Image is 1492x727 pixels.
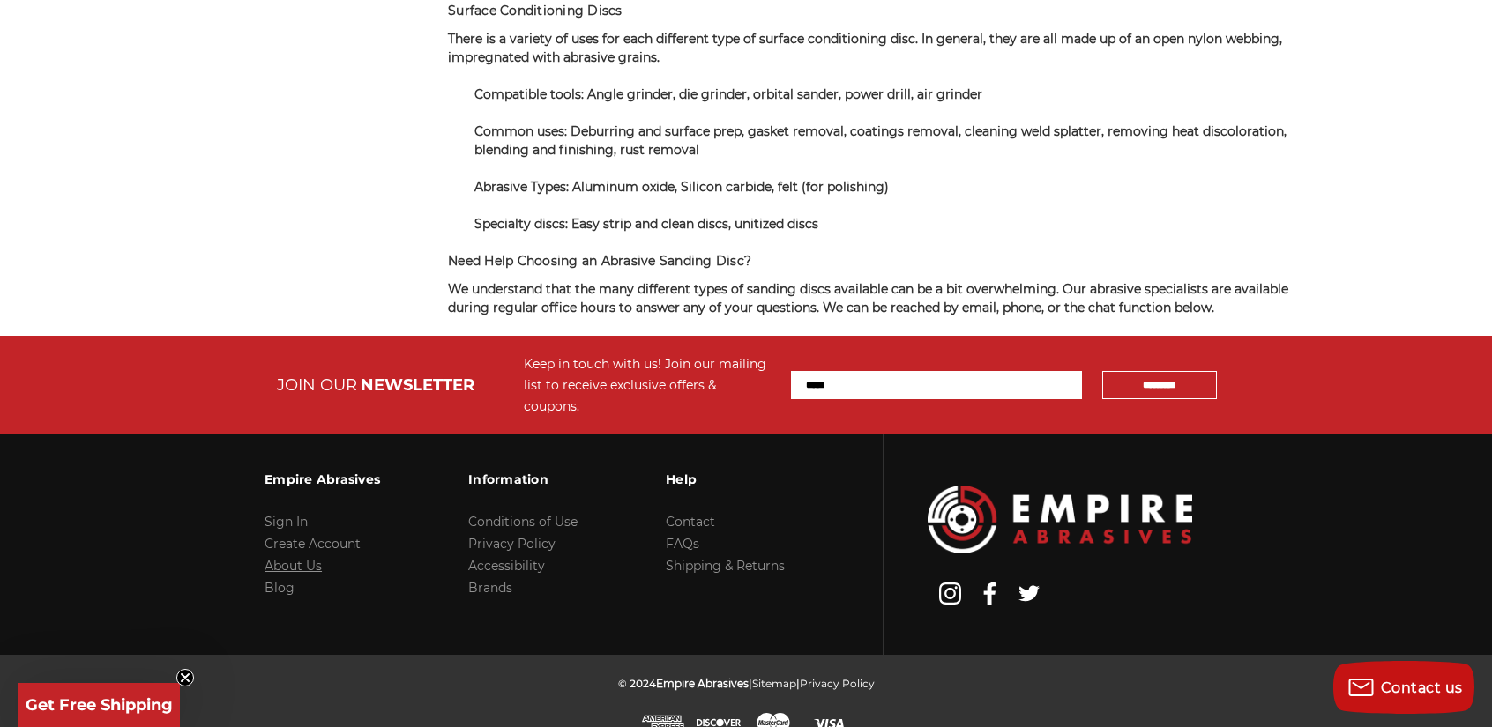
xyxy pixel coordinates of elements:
a: Sitemap [752,677,796,690]
span: We understand that the many different types of sanding discs available can be a bit overwhelming.... [448,281,1288,315]
span: JOIN OUR [277,375,357,395]
h3: Empire Abrasives [265,461,380,498]
h3: Information [468,461,578,498]
span: Surface Conditioning Discs [448,3,623,19]
a: Sign In [265,514,308,530]
span: Need Help Choosing an Abrasive Sanding Disc? [448,253,751,269]
h3: Help [666,461,785,498]
span: NEWSLETTER [361,375,474,395]
span: Specialty discs: Easy strip and clean discs, unitized discs [474,216,818,232]
a: FAQs [666,536,699,552]
div: Get Free ShippingClose teaser [18,683,180,727]
span: Get Free Shipping [26,695,173,715]
span: Compatible tools: Angle grinder, die grinder, orbital sander, power drill, air grinder [474,86,982,102]
a: Contact [666,514,715,530]
span: Abrasive Types: Aluminum oxide, Silicon carbide, felt (for polishing) [474,179,889,195]
a: Privacy Policy [800,677,875,690]
a: Create Account [265,536,361,552]
button: Close teaser [176,669,194,686]
div: Keep in touch with us! Join our mailing list to receive exclusive offers & coupons. [524,353,773,417]
a: Accessibility [468,558,545,574]
span: Contact us [1381,679,1463,696]
span: There is a variety of uses for each different type of surface conditioning disc. In general, they... [448,31,1282,65]
img: Empire Abrasives Logo Image [928,486,1192,553]
a: Blog [265,580,295,596]
span: Common uses: Deburring and surface prep, gasket removal, coatings removal, cleaning weld splatter... [474,123,1287,158]
a: Brands [468,580,512,596]
a: Conditions of Use [468,514,578,530]
a: About Us [265,558,322,574]
button: Contact us [1333,661,1474,714]
p: © 2024 | | [618,672,875,694]
a: Shipping & Returns [666,558,785,574]
a: Privacy Policy [468,536,556,552]
span: Empire Abrasives [656,677,749,690]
